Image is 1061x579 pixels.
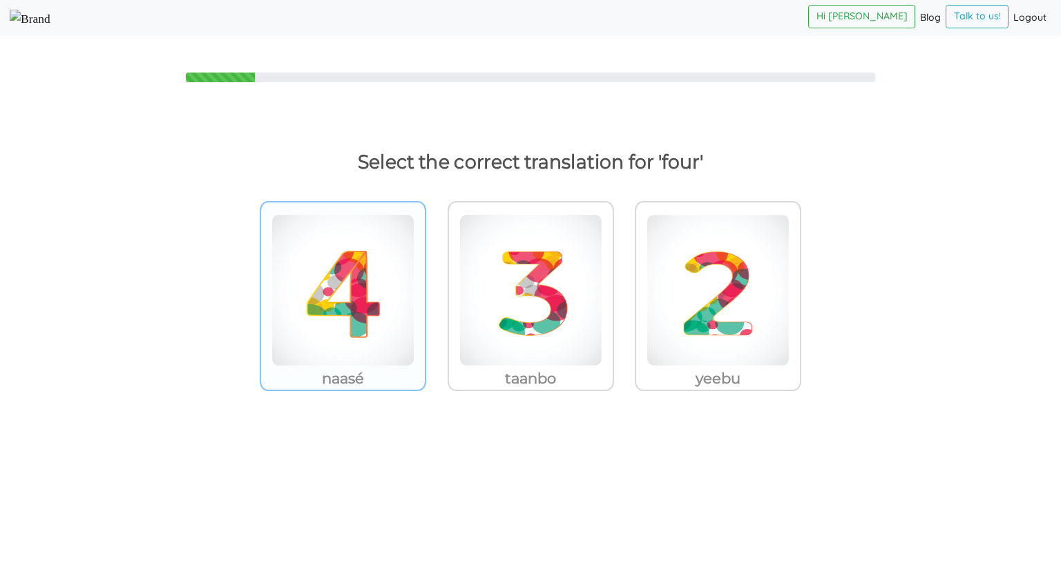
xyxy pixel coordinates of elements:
[636,366,800,391] p: yeebu
[261,366,425,391] p: naasé
[271,214,414,366] img: four.png
[946,5,1009,28] a: Talk to us!
[26,146,1034,179] p: Select the correct translation for 'four'
[808,5,915,28] a: Hi [PERSON_NAME]
[647,214,790,366] img: two.png
[449,366,613,391] p: taanbo
[1009,5,1051,31] a: Logout
[459,214,602,366] img: three.png
[10,10,50,28] img: Select Course Page
[915,5,946,31] a: Blog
